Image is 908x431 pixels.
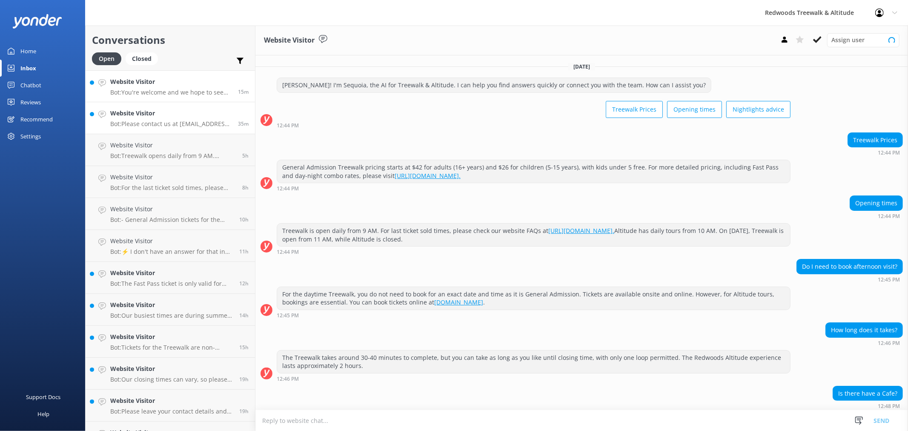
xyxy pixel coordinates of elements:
[850,213,903,219] div: 12:44pm 18-Aug-2025 (UTC +12:00) Pacific/Auckland
[277,160,790,183] div: General Admission Treewalk pricing starts at $42 for adults (16+ years) and $26 for children (5-1...
[242,152,249,159] span: 07:47am 18-Aug-2025 (UTC +12:00) Pacific/Auckland
[848,149,903,155] div: 12:44pm 18-Aug-2025 (UTC +12:00) Pacific/Auckland
[110,300,233,310] h4: Website Visitor
[277,122,791,128] div: 12:44pm 18-Aug-2025 (UTC +12:00) Pacific/Auckland
[110,268,233,278] h4: Website Visitor
[239,376,249,383] span: 05:41pm 17-Aug-2025 (UTC +12:00) Pacific/Auckland
[110,141,236,150] h4: Website Visitor
[277,186,299,191] strong: 12:44 PM
[86,326,255,358] a: Website VisitorBot:Tickets for the Treewalk are non-refundable and non-transferable. However, for...
[239,344,249,351] span: 09:19pm 17-Aug-2025 (UTC +12:00) Pacific/Auckland
[110,364,233,374] h4: Website Visitor
[110,376,233,383] p: Bot: Our closing times can vary, so please check our website FAQs for the most accurate informati...
[20,77,41,94] div: Chatbot
[86,70,255,102] a: Website VisitorBot:You're welcome and we hope to see you at [GEOGRAPHIC_DATA] & Altitude soon!15m
[568,63,595,70] span: [DATE]
[20,94,41,111] div: Reviews
[277,376,299,382] strong: 12:46 PM
[878,277,900,282] strong: 12:45 PM
[110,236,233,246] h4: Website Visitor
[277,376,791,382] div: 12:46pm 18-Aug-2025 (UTC +12:00) Pacific/Auckland
[86,358,255,390] a: Website VisitorBot:Our closing times can vary, so please check our website FAQs for the most accu...
[86,294,255,326] a: Website VisitorBot:Our busiest times are during summer, public/school holidays, and weekends, esp...
[831,35,865,45] span: Assign user
[277,313,299,318] strong: 12:45 PM
[86,134,255,166] a: Website VisitorBot:Treewalk opens daily from 9 AM. Altitude has daily tours starting from 10 AM.5h
[878,404,900,409] strong: 12:48 PM
[110,77,232,86] h4: Website Visitor
[86,262,255,294] a: Website VisitorBot:The Fast Pass ticket is only valid for your booked date and time. If you want ...
[20,43,36,60] div: Home
[110,312,233,319] p: Bot: Our busiest times are during summer, public/school holidays, and weekends, especially at nig...
[277,249,791,255] div: 12:44pm 18-Aug-2025 (UTC +12:00) Pacific/Auckland
[848,133,902,147] div: Treewalk Prices
[277,224,790,246] div: Treewalk is open daily from 9 AM. For last ticket sold times, please check our website FAQs at Al...
[277,351,790,373] div: The Treewalk takes around 30-40 minutes to complete, but you can take as long as you like until c...
[825,340,903,346] div: 12:46pm 18-Aug-2025 (UTC +12:00) Pacific/Auckland
[277,123,299,128] strong: 12:44 PM
[110,152,236,160] p: Bot: Treewalk opens daily from 9 AM. Altitude has daily tours starting from 10 AM.
[548,227,614,235] a: [URL][DOMAIN_NAME].
[26,388,61,405] div: Support Docs
[667,101,722,118] button: Opening times
[239,248,249,255] span: 01:23am 18-Aug-2025 (UTC +12:00) Pacific/Auckland
[797,259,902,274] div: Do I need to book afternoon visit?
[434,298,483,306] a: [DOMAIN_NAME]
[110,120,232,128] p: Bot: Please contact us at [EMAIL_ADDRESS][DOMAIN_NAME] for further information on job vacancies.
[239,216,249,223] span: 02:57am 18-Aug-2025 (UTC +12:00) Pacific/Auckland
[238,88,249,95] span: 12:50pm 18-Aug-2025 (UTC +12:00) Pacific/Auckland
[110,332,233,342] h4: Website Visitor
[110,396,233,405] h4: Website Visitor
[796,276,903,282] div: 12:45pm 18-Aug-2025 (UTC +12:00) Pacific/Auckland
[86,166,255,198] a: Website VisitorBot:For the last ticket sold times, please check our website FAQs at [URL][DOMAIN_...
[239,280,249,287] span: 12:29am 18-Aug-2025 (UTC +12:00) Pacific/Auckland
[20,60,36,77] div: Inbox
[37,405,49,422] div: Help
[110,172,236,182] h4: Website Visitor
[110,280,233,287] p: Bot: The Fast Pass ticket is only valid for your booked date and time. If you want to use it on a...
[13,14,62,28] img: yonder-white-logo.png
[726,101,791,118] button: Nightlights advice
[110,344,233,351] p: Bot: Tickets for the Treewalk are non-refundable and non-transferable. However, for Altitude, if ...
[239,312,249,319] span: 10:50pm 17-Aug-2025 (UTC +12:00) Pacific/Auckland
[92,52,121,65] div: Open
[242,184,249,191] span: 05:02am 18-Aug-2025 (UTC +12:00) Pacific/Auckland
[878,150,900,155] strong: 12:44 PM
[126,52,158,65] div: Closed
[878,341,900,346] strong: 12:46 PM
[20,111,53,128] div: Recommend
[110,184,236,192] p: Bot: For the last ticket sold times, please check our website FAQs at [URL][DOMAIN_NAME]
[277,78,711,92] div: [PERSON_NAME]! I'm Sequoia, the AI for Treewalk & Altitude. I can help you find answers quickly o...
[827,33,899,47] div: Assign User
[110,109,232,118] h4: Website Visitor
[277,287,790,310] div: For the daytime Treewalk, you do not need to book for an exact date and time as it is General Adm...
[833,403,903,409] div: 12:48pm 18-Aug-2025 (UTC +12:00) Pacific/Auckland
[86,230,255,262] a: Website VisitorBot:⚡ I don't have an answer for that in my knowledge base. Please try and rephras...
[110,89,232,96] p: Bot: You're welcome and we hope to see you at [GEOGRAPHIC_DATA] & Altitude soon!
[238,120,249,127] span: 12:29pm 18-Aug-2025 (UTC +12:00) Pacific/Auckland
[826,323,902,337] div: How long does it takes?
[110,248,233,256] p: Bot: ⚡ I don't have an answer for that in my knowledge base. Please try and rephrase your questio...
[239,408,249,415] span: 05:26pm 17-Aug-2025 (UTC +12:00) Pacific/Auckland
[110,408,233,415] p: Bot: Please leave your contact details and any other information in the form below. Our office ho...
[395,172,461,180] a: [URL][DOMAIN_NAME].
[20,128,41,145] div: Settings
[606,101,663,118] button: Treewalk Prices
[86,390,255,422] a: Website VisitorBot:Please leave your contact details and any other information in the form below....
[850,196,902,210] div: Opening times
[110,204,233,214] h4: Website Visitor
[833,386,902,401] div: Is there have a Cafe?
[86,198,255,230] a: Website VisitorBot:- General Admission tickets for the Treewalk are interchangeable between day a...
[264,35,315,46] h3: Website Visitor
[126,54,162,63] a: Closed
[92,32,249,48] h2: Conversations
[277,250,299,255] strong: 12:44 PM
[92,54,126,63] a: Open
[277,185,791,191] div: 12:44pm 18-Aug-2025 (UTC +12:00) Pacific/Auckland
[277,312,791,318] div: 12:45pm 18-Aug-2025 (UTC +12:00) Pacific/Auckland
[878,214,900,219] strong: 12:44 PM
[110,216,233,224] p: Bot: - General Admission tickets for the Treewalk are interchangeable between day and night, but ...
[86,102,255,134] a: Website VisitorBot:Please contact us at [EMAIL_ADDRESS][DOMAIN_NAME] for further information on j...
